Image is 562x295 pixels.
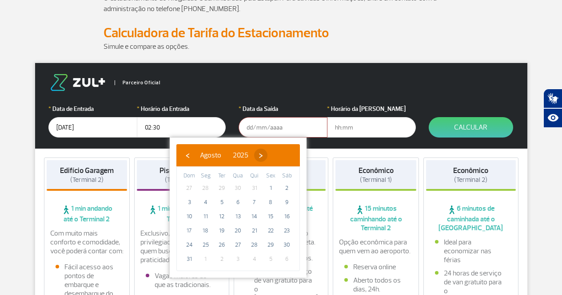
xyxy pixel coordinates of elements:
[344,263,407,271] li: Reserva online
[50,229,124,256] p: Com muito mais conforto e comodidade, você poderá contar com:
[247,209,262,224] span: 14
[263,195,278,209] span: 8
[543,89,562,128] div: Plugin de acessibilidade da Hand Talk.
[543,89,562,108] button: Abrir tradutor de língua de sinais.
[198,171,214,181] th: weekday
[199,252,213,266] span: 1
[435,238,507,264] li: Ideal para economizar nas férias
[159,166,203,175] strong: Piso Premium
[231,181,245,195] span: 30
[263,209,278,224] span: 15
[47,204,128,224] span: 1 min andando até o Terminal 2
[230,171,247,181] th: weekday
[239,104,327,114] label: Data da Saída
[263,224,278,238] span: 22
[233,151,248,160] span: 2025
[429,117,513,138] button: Calcular
[104,41,459,52] p: Simule e compare as opções.
[215,252,229,266] span: 2
[170,138,307,278] bs-datepicker-container: calendar
[263,238,278,252] span: 29
[200,151,221,160] span: Agosto
[140,229,223,264] p: Exclusivo, com localização privilegiada e ideal para quem busca conforto e praticidade.
[247,181,262,195] span: 31
[104,25,459,41] h2: Calculadora de Tarifa do Estacionamento
[182,238,196,252] span: 24
[227,149,254,162] button: 2025
[48,117,137,138] input: dd/mm/aaaa
[182,224,196,238] span: 17
[339,238,413,256] p: Opção econômica para quem vem ao aeroporto.
[280,238,294,252] span: 30
[360,176,392,184] span: (Terminal 1)
[137,117,226,138] input: hh:mm
[231,209,245,224] span: 13
[247,195,262,209] span: 7
[215,209,229,224] span: 12
[182,209,196,224] span: 10
[454,176,487,184] span: (Terminal 2)
[231,238,245,252] span: 27
[48,74,107,91] img: logo-zul.png
[181,171,198,181] th: weekday
[199,238,213,252] span: 25
[246,171,263,181] th: weekday
[48,104,137,114] label: Data de Entrada
[280,209,294,224] span: 16
[182,195,196,209] span: 3
[263,171,279,181] th: weekday
[181,149,194,162] button: ‹
[137,104,226,114] label: Horário da Entrada
[263,181,278,195] span: 1
[215,238,229,252] span: 26
[60,166,114,175] strong: Edifício Garagem
[344,276,407,294] li: Aberto todos os dias, 24h.
[215,181,229,195] span: 29
[199,224,213,238] span: 18
[182,252,196,266] span: 31
[280,224,294,238] span: 23
[327,104,416,114] label: Horário da [PERSON_NAME]
[263,252,278,266] span: 5
[182,181,196,195] span: 27
[70,176,104,184] span: (Terminal 2)
[194,149,227,162] button: Agosto
[214,171,230,181] th: weekday
[215,224,229,238] span: 19
[280,252,294,266] span: 6
[181,149,267,158] bs-datepicker-navigation-view: ​ ​ ​
[115,80,160,85] span: Parceiro Oficial
[453,166,488,175] strong: Econômico
[247,224,262,238] span: 21
[199,181,213,195] span: 28
[280,195,294,209] span: 9
[247,238,262,252] span: 28
[165,176,198,184] span: (Terminal 2)
[359,166,394,175] strong: Econômico
[215,195,229,209] span: 5
[231,252,245,266] span: 3
[279,171,295,181] th: weekday
[231,224,245,238] span: 20
[239,117,327,138] input: dd/mm/aaaa
[231,195,245,209] span: 6
[146,271,218,289] li: Vagas maiores do que as tradicionais.
[137,204,227,224] span: 1 min andando até o Terminal 2
[327,117,416,138] input: hh:mm
[335,204,416,232] span: 15 minutos caminhando até o Terminal 2
[247,252,262,266] span: 4
[199,209,213,224] span: 11
[199,195,213,209] span: 4
[280,181,294,195] span: 2
[543,108,562,128] button: Abrir recursos assistivos.
[254,149,267,162] button: ›
[426,204,516,232] span: 6 minutos de caminhada até o [GEOGRAPHIC_DATA]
